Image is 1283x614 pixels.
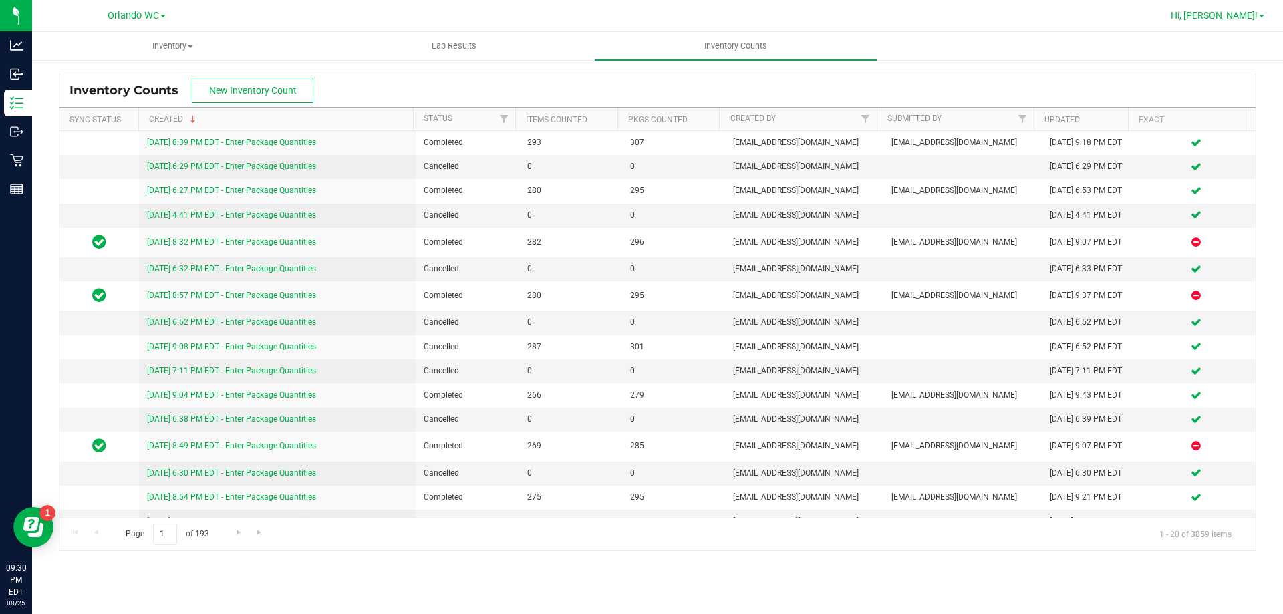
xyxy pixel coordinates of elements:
[1050,389,1129,402] div: [DATE] 9:43 PM EDT
[733,184,875,197] span: [EMAIL_ADDRESS][DOMAIN_NAME]
[10,154,23,167] inline-svg: Retail
[147,138,316,147] a: [DATE] 8:39 PM EDT - Enter Package Quantities
[891,440,1034,452] span: [EMAIL_ADDRESS][DOMAIN_NAME]
[733,389,875,402] span: [EMAIL_ADDRESS][DOMAIN_NAME]
[69,83,192,98] span: Inventory Counts
[527,236,614,249] span: 282
[147,342,316,351] a: [DATE] 9:08 PM EDT - Enter Package Quantities
[1050,289,1129,302] div: [DATE] 9:37 PM EDT
[147,264,316,273] a: [DATE] 6:32 PM EDT - Enter Package Quantities
[630,184,717,197] span: 295
[92,233,106,251] span: In Sync
[147,186,316,195] a: [DATE] 6:27 PM EDT - Enter Package Quantities
[424,389,511,402] span: Completed
[209,85,297,96] span: New Inventory Count
[733,209,875,222] span: [EMAIL_ADDRESS][DOMAIN_NAME]
[733,413,875,426] span: [EMAIL_ADDRESS][DOMAIN_NAME]
[527,263,614,275] span: 0
[733,236,875,249] span: [EMAIL_ADDRESS][DOMAIN_NAME]
[108,10,159,21] span: Orlando WC
[733,440,875,452] span: [EMAIL_ADDRESS][DOMAIN_NAME]
[147,162,316,171] a: [DATE] 6:29 PM EDT - Enter Package Quantities
[1050,365,1129,377] div: [DATE] 7:11 PM EDT
[527,184,614,197] span: 280
[493,108,515,130] a: Filter
[1050,184,1129,197] div: [DATE] 6:53 PM EDT
[527,289,614,302] span: 280
[424,114,452,123] a: Status
[424,160,511,173] span: Cancelled
[424,184,511,197] span: Completed
[527,316,614,329] span: 0
[891,491,1034,504] span: [EMAIL_ADDRESS][DOMAIN_NAME]
[527,491,614,504] span: 275
[733,160,875,173] span: [EMAIL_ADDRESS][DOMAIN_NAME]
[147,492,316,502] a: [DATE] 8:54 PM EDT - Enter Package Quantities
[147,441,316,450] a: [DATE] 8:49 PM EDT - Enter Package Quantities
[6,562,26,598] p: 09:30 PM EDT
[1050,316,1129,329] div: [DATE] 6:52 PM EDT
[630,515,717,528] span: 0
[630,413,717,426] span: 0
[1050,440,1129,452] div: [DATE] 9:07 PM EDT
[424,136,511,149] span: Completed
[424,289,511,302] span: Completed
[630,440,717,452] span: 285
[424,209,511,222] span: Cancelled
[630,263,717,275] span: 0
[630,136,717,149] span: 307
[147,414,316,424] a: [DATE] 6:38 PM EDT - Enter Package Quantities
[891,389,1034,402] span: [EMAIL_ADDRESS][DOMAIN_NAME]
[891,136,1034,149] span: [EMAIL_ADDRESS][DOMAIN_NAME]
[10,67,23,81] inline-svg: Inbound
[527,440,614,452] span: 269
[313,32,595,60] a: Lab Results
[730,114,776,123] a: Created By
[891,184,1034,197] span: [EMAIL_ADDRESS][DOMAIN_NAME]
[424,491,511,504] span: Completed
[733,515,875,528] span: [EMAIL_ADDRESS][DOMAIN_NAME]
[1050,341,1129,353] div: [DATE] 6:52 PM EDT
[32,32,313,60] a: Inventory
[630,236,717,249] span: 296
[891,236,1034,249] span: [EMAIL_ADDRESS][DOMAIN_NAME]
[630,467,717,480] span: 0
[6,598,26,608] p: 08/25
[733,365,875,377] span: [EMAIL_ADDRESS][DOMAIN_NAME]
[424,236,511,249] span: Completed
[628,115,688,124] a: Pkgs Counted
[147,390,316,400] a: [DATE] 9:04 PM EDT - Enter Package Quantities
[630,316,717,329] span: 0
[147,366,316,375] a: [DATE] 7:11 PM EDT - Enter Package Quantities
[10,182,23,196] inline-svg: Reports
[527,413,614,426] span: 0
[39,505,55,521] iframe: Resource center unread badge
[733,136,875,149] span: [EMAIL_ADDRESS][DOMAIN_NAME]
[630,365,717,377] span: 0
[595,32,876,60] a: Inventory Counts
[153,524,177,545] input: 1
[527,209,614,222] span: 0
[424,263,511,275] span: Cancelled
[1050,236,1129,249] div: [DATE] 9:07 PM EDT
[1171,10,1258,21] span: Hi, [PERSON_NAME]!
[424,341,511,353] span: Cancelled
[630,160,717,173] span: 0
[33,40,313,52] span: Inventory
[10,39,23,52] inline-svg: Analytics
[527,515,614,528] span: 0
[1050,413,1129,426] div: [DATE] 6:39 PM EDT
[733,467,875,480] span: [EMAIL_ADDRESS][DOMAIN_NAME]
[192,78,313,103] button: New Inventory Count
[147,210,316,220] a: [DATE] 4:41 PM EDT - Enter Package Quantities
[887,114,942,123] a: Submitted By
[250,524,269,542] a: Go to the last page
[527,467,614,480] span: 0
[147,516,316,526] a: [DATE] 6:08 PM EDT - Enter Package Quantities
[13,507,53,547] iframe: Resource center
[527,389,614,402] span: 266
[891,289,1034,302] span: [EMAIL_ADDRESS][DOMAIN_NAME]
[229,524,248,542] a: Go to the next page
[630,341,717,353] span: 301
[10,125,23,138] inline-svg: Outbound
